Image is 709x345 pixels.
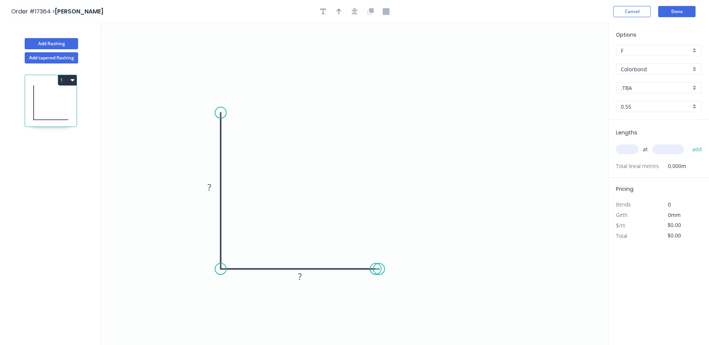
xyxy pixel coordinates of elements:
input: Colour [621,84,691,92]
span: Total [616,232,627,239]
span: Girth [616,211,628,218]
span: Bends [616,201,631,208]
tspan: ? [207,181,211,193]
span: 0 [668,201,671,208]
span: at [643,144,648,155]
svg: 0 [101,23,608,345]
span: Total lineal metres [616,161,659,171]
span: Pricing [616,185,634,193]
button: Add tapered flashing [25,52,78,63]
button: Add flashing [25,38,78,49]
span: [PERSON_NAME] [55,7,104,16]
input: Thickness [621,103,691,111]
input: Material [621,65,691,73]
span: 0mm [668,211,681,218]
span: $/m [616,222,625,229]
button: 1 [58,75,77,86]
tspan: ? [298,270,302,283]
span: 0.000m [659,161,686,171]
span: Order #17364 > [11,7,55,16]
button: Cancel [613,6,651,17]
input: Price level [621,47,691,55]
span: Lengths [616,129,637,136]
button: Done [658,6,696,17]
button: add [688,143,706,156]
span: Options [616,31,636,38]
